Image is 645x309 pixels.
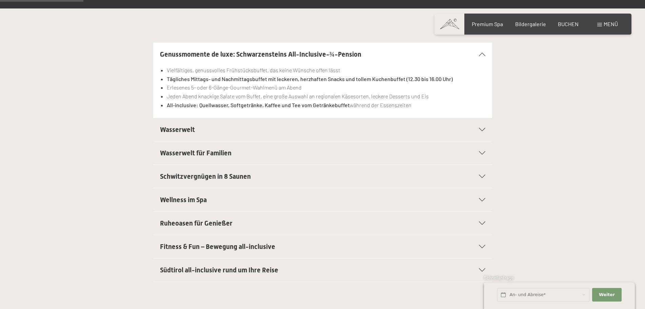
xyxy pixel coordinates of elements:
[167,92,485,101] li: Jeden Abend knackige Salate vom Buffet, eine große Auswahl an regionalen Käsesorten, leckere Dess...
[558,21,579,27] a: BUCHEN
[160,125,195,134] span: Wasserwelt
[160,219,233,227] span: Ruheoasen für Genießer
[160,243,275,251] span: Fitness & Fun – Bewegung all-inclusive
[160,196,207,204] span: Wellness im Spa
[167,102,350,108] strong: All-inclusive: Quellwasser, Softgetränke, Kaffee und Tee vom Getränkebuffet
[599,292,615,298] span: Weiter
[515,21,546,27] a: Bildergalerie
[472,21,503,27] a: Premium Spa
[167,76,453,82] strong: Tägliches Mittags- und Nachmittagsbuffet mit leckeren, herzhaften Snacks und tollem Kuchenbuffet ...
[592,288,621,302] button: Weiter
[160,172,251,180] span: Schwitzvergnügen in 8 Saunen
[160,50,361,58] span: Genussmomente de luxe: Schwarzensteins All-Inclusive-¾-Pension
[604,21,618,27] span: Menü
[160,149,231,157] span: Wasserwelt für Familien
[167,66,485,75] li: Vielfältiges, genussvolles Frühstücksbuffet, das keine Wünsche offen lässt
[167,83,485,92] li: Erlesenes 5- oder 6-Gänge-Gourmet-Wahlmenü am Abend
[160,266,278,274] span: Südtirol all-inclusive rund um Ihre Reise
[167,101,485,110] li: während der Essenszeiten
[484,275,513,281] span: Schnellanfrage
